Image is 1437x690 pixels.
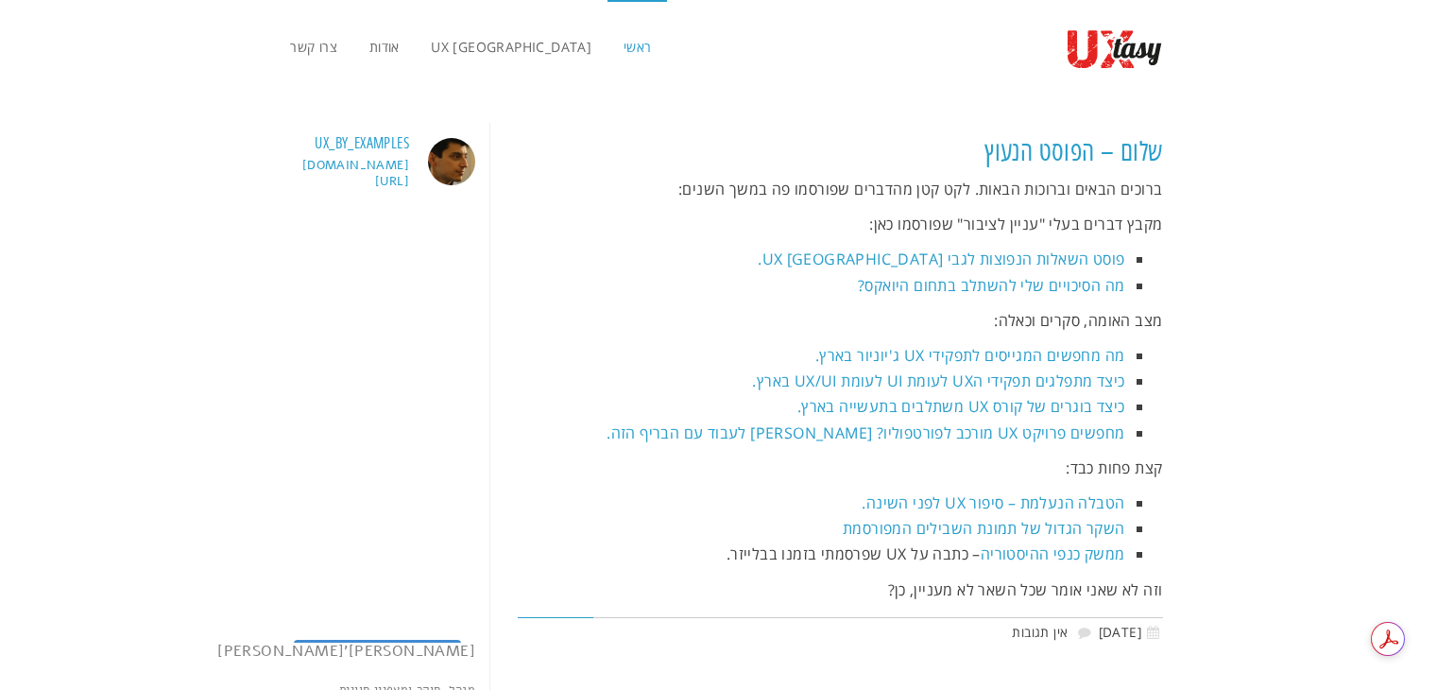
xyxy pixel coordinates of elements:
[843,518,1124,539] a: השקר הגדול של תמונת השבילים המפורסמת
[607,423,1124,443] a: מחפשים פרויקט UX מורכב לפורטפוליו? [PERSON_NAME] לעבוד עם הבריף הזה.
[758,249,1124,269] a: פוסט השאלות הנפוצות לגבי UX [GEOGRAPHIC_DATA].
[752,371,1124,391] a: כיצד מתפלגים תפקידי הUX לעומת UI לעומת UX/UI בארץ.
[984,136,1162,168] a: שלום – הפוסט הנעוץ
[518,212,1163,237] p: מקבץ דברים בעלי "עניין לציבור" שפורסמו כאן:
[1099,623,1163,641] time: [DATE]
[275,134,476,190] a: ux_by_examples [DOMAIN_NAME][URL]
[431,38,591,56] span: UX [GEOGRAPHIC_DATA]
[275,158,410,190] p: [DOMAIN_NAME][URL]
[518,308,1163,334] p: מצב האומה, סקרים וכאלה:
[518,578,1163,603] p: וזה לא שאני אומר שכל השאר לא מעניין, כן?
[797,396,1125,417] a: כיצד בוגרים של קורס UX משתלבים בתעשייה בארץ.
[624,38,652,56] span: ראשי
[518,542,1125,567] li: – כתבה על UX שפרסמתי בזמנו בבלייזר.
[217,641,475,662] font: [PERSON_NAME]'[PERSON_NAME]
[315,134,409,154] h3: ux_by_examples
[290,38,337,56] span: צרו קשר
[815,345,1125,366] a: מה מחפשים המגייסים לתפקידי UX ג'יוניור בארץ.
[858,275,1124,296] a: מה הסיכויים שלי להשתלב בתחום היואקס?
[294,640,461,672] a: Instagram
[1012,623,1068,641] a: אין תגובות
[862,492,1124,513] a: הטבלה הנעלמת – סיפור UX לפני השינה.
[369,38,400,56] span: אודות
[518,177,1163,202] p: ברוכים הבאים וברוכות הבאות. לקט קטן מהדברים שפורסמו פה במשך השנים:
[981,543,1125,564] a: ממשק כנפי ההיסטוריה
[518,456,1163,481] p: קצת פחות כבד:
[1067,28,1163,70] img: UXtasy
